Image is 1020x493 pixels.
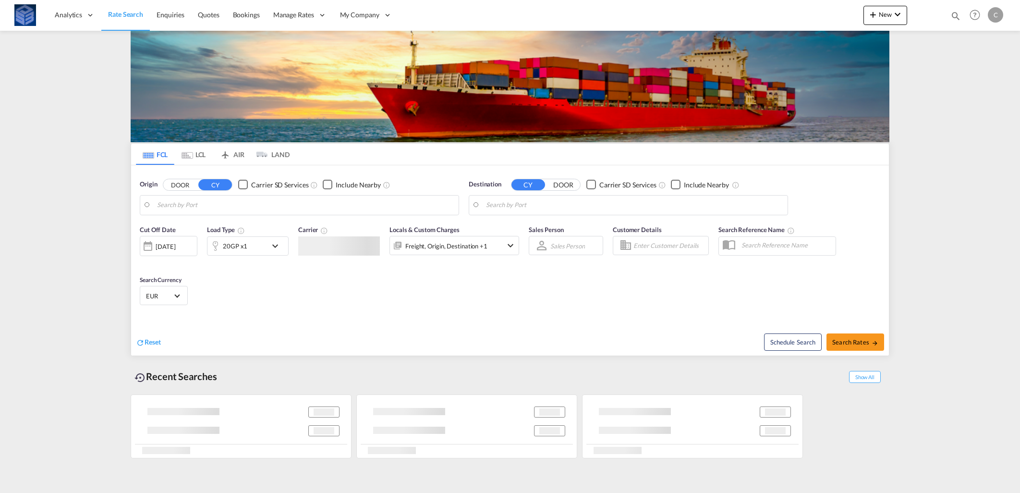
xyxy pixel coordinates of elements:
[671,180,729,190] md-checkbox: Checkbox No Ink
[658,181,666,189] md-icon: Unchecked: Search for CY (Container Yard) services for all selected carriers.Checked : Search for...
[223,239,247,253] div: 20GP x1
[198,11,219,19] span: Quotes
[136,144,174,165] md-tab-item: FCL
[872,340,878,346] md-icon: icon-arrow-right
[383,181,390,189] md-icon: Unchecked: Ignores neighbouring ports when fetching rates.Checked : Includes neighbouring ports w...
[511,179,545,190] button: CY
[207,236,289,256] div: 20GP x1icon-chevron-down
[134,372,146,383] md-icon: icon-backup-restore
[732,181,740,189] md-icon: Unchecked: Ignores neighbouring ports when fetching rates.Checked : Includes neighbouring ports w...
[145,338,161,346] span: Reset
[764,333,822,351] button: Note: By default Schedule search will only considerorigin ports, destination ports and cut off da...
[389,236,519,255] div: Freight Origin Destination Factory Stuffingicon-chevron-down
[469,180,501,189] span: Destination
[108,10,143,18] span: Rate Search
[867,9,879,20] md-icon: icon-plus 400-fg
[310,181,318,189] md-icon: Unchecked: Search for CY (Container Yard) services for all selected carriers.Checked : Search for...
[140,226,176,234] span: Cut Off Date
[586,180,656,190] md-checkbox: Checkbox No Ink
[131,165,889,356] div: Origin DOOR CY Checkbox No InkUnchecked: Search for CY (Container Yard) services for all selected...
[505,240,516,251] md-icon: icon-chevron-down
[269,240,286,252] md-icon: icon-chevron-down
[136,144,290,165] md-pagination-wrapper: Use the left and right arrow keys to navigate between tabs
[950,11,961,21] md-icon: icon-magnify
[988,7,1003,23] div: C
[219,149,231,156] md-icon: icon-airplane
[320,227,328,234] md-icon: The selected Trucker/Carrierwill be displayed in the rate results If the rates are from another f...
[950,11,961,25] div: icon-magnify
[55,10,82,20] span: Analytics
[737,238,836,252] input: Search Reference Name
[718,226,795,234] span: Search Reference Name
[198,179,232,190] button: CY
[336,180,381,190] div: Include Nearby
[967,7,988,24] div: Help
[237,227,245,234] md-icon: icon-information-outline
[213,144,251,165] md-tab-item: AIR
[849,371,881,383] span: Show All
[157,198,454,212] input: Search by Port
[389,226,460,234] span: Locals & Custom Charges
[967,7,983,23] span: Help
[486,198,783,212] input: Search by Port
[136,337,161,348] div: icon-refreshReset
[163,179,197,190] button: DOOR
[136,338,145,347] md-icon: icon-refresh
[684,180,729,190] div: Include Nearby
[599,180,656,190] div: Carrier SD Services
[146,292,173,300] span: EUR
[340,10,379,20] span: My Company
[826,333,884,351] button: Search Ratesicon-arrow-right
[529,226,564,234] span: Sales Person
[546,179,580,190] button: DOOR
[140,236,197,256] div: [DATE]
[233,11,260,19] span: Bookings
[251,180,308,190] div: Carrier SD Services
[633,238,705,253] input: Enter Customer Details
[892,9,903,20] md-icon: icon-chevron-down
[787,227,795,234] md-icon: Your search will be saved by the below given name
[131,366,221,387] div: Recent Searches
[174,144,213,165] md-tab-item: LCL
[251,144,290,165] md-tab-item: LAND
[832,338,878,346] span: Search Rates
[140,180,157,189] span: Origin
[131,31,889,142] img: LCL+%26+FCL+BACKGROUND.png
[405,239,487,253] div: Freight Origin Destination Factory Stuffing
[157,11,184,19] span: Enquiries
[145,289,182,303] md-select: Select Currency: € EUREuro
[323,180,381,190] md-checkbox: Checkbox No Ink
[867,11,903,18] span: New
[238,180,308,190] md-checkbox: Checkbox No Ink
[156,242,175,251] div: [DATE]
[140,255,147,268] md-datepicker: Select
[298,226,328,234] span: Carrier
[613,226,661,234] span: Customer Details
[14,4,36,26] img: fff785d0086311efa2d3e168b14c2f64.png
[549,239,586,253] md-select: Sales Person
[140,276,182,283] span: Search Currency
[207,226,245,234] span: Load Type
[273,10,314,20] span: Manage Rates
[863,6,907,25] button: icon-plus 400-fgNewicon-chevron-down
